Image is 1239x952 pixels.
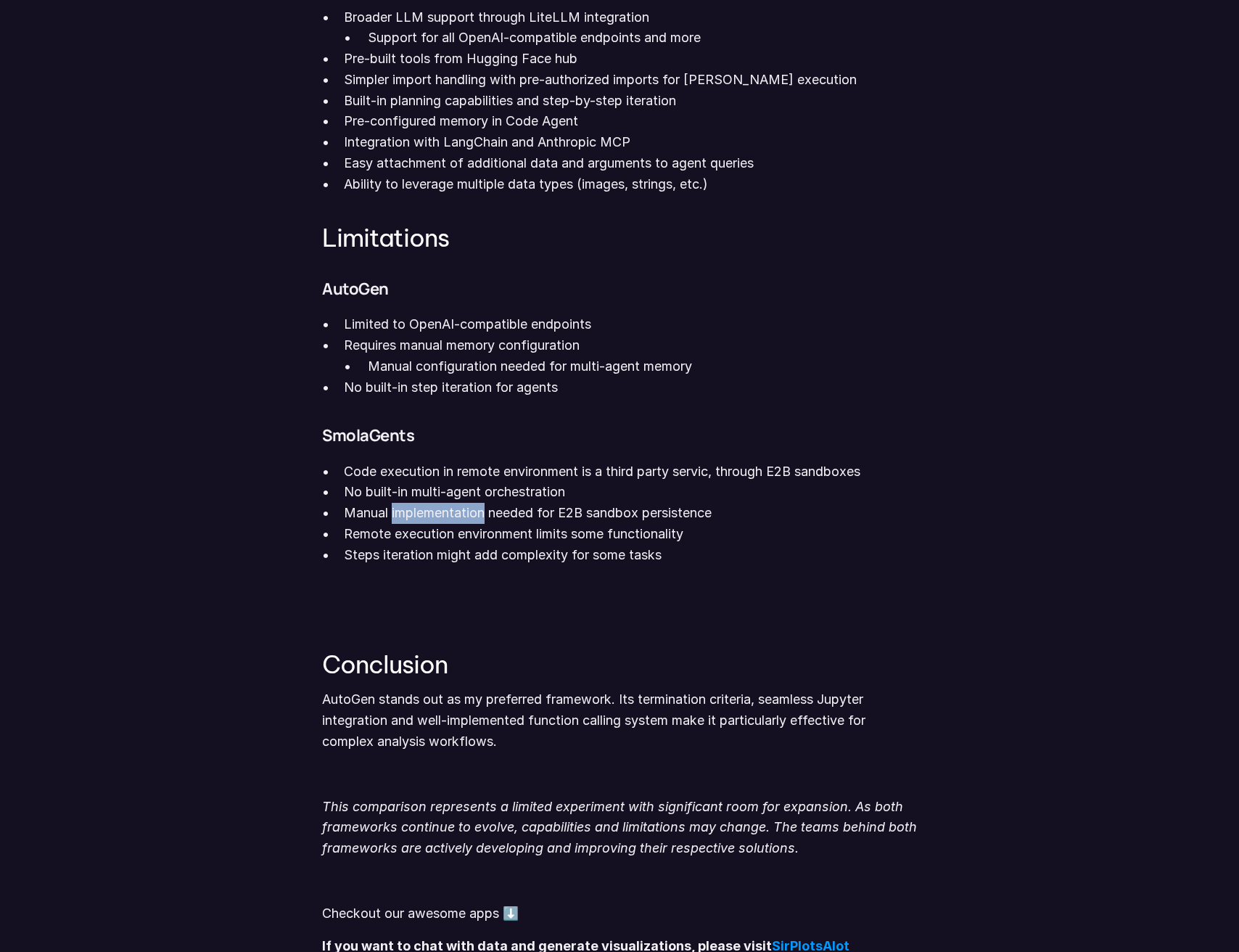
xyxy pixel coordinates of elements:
p: Manual configuration needed for multi-agent memory [368,356,917,377]
h4: SmolaGents [322,427,917,444]
p: Built-in planning capabilities and step-by-step iteration [344,91,917,112]
p: No built-in step iteration for agents [344,377,917,398]
p: Requires manual memory configuration [344,335,917,356]
h3: Conclusion [322,651,917,678]
h4: AutoGen [322,280,917,297]
p: Simpler import handling with pre-authorized imports for [PERSON_NAME] execution [344,70,917,91]
p: No built-in multi-agent orchestration [344,482,917,503]
p: Steps iteration might add complexity for some tasks [344,545,917,566]
p: Easy attachment of additional data and arguments to agent queries [344,153,917,174]
p: Pre-configured memory in Code Agent [344,111,917,132]
p: Limited to OpenAI-compatible endpoints [344,314,917,335]
p: Code execution in remote environment is a third party servic, through E2B sandboxes [344,461,917,483]
p: Integration with LangChain and Anthropic MCP [344,132,917,153]
p: Support for all OpenAI-compatible endpoints and more [368,28,917,49]
p: Checkout our awesome apps ⬇️ [322,903,917,924]
h3: Limitations [322,224,917,251]
p: Pre-built tools from Hugging Face hub [344,49,917,70]
p: Ability to leverage multiple data types (images, strings, etc.) [344,174,917,195]
p: AutoGen stands out as my preferred framework. Its termination criteria, seamless Jupyter integrat... [322,689,917,752]
p: Remote execution environment limits some functionality [344,524,917,545]
p: Manual implementation needed for E2B sandbox persistence [344,503,917,524]
p: Broader LLM support through LiteLLM integration [344,7,917,28]
em: This comparison represents a limited experiment with significant room for expansion. As both fram... [322,799,921,856]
